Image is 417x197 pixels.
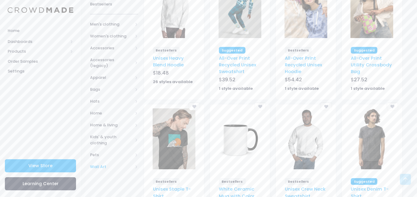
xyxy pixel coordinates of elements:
span: Dashboards [8,39,68,45]
strong: 26 styles available [153,79,193,85]
a: Unisex Heavy Blend Hoodie [153,55,184,68]
span: 18.48 [156,69,169,76]
span: 27.52 [354,76,367,83]
span: Wall Art [90,164,133,170]
span: Learning Center [23,181,59,187]
span: Accessories (legacy) [90,57,133,69]
span: Home [90,110,133,116]
span: Bestsellers [285,178,312,185]
span: Home & living [90,122,133,128]
img: Logo [8,7,73,13]
span: Kids' & youth clothing [90,134,133,146]
div: $ [285,76,327,85]
span: Accessories [90,45,133,51]
span: Bestsellers [153,47,180,54]
a: All-Over Print Recycled Unisex Sweatshirt [219,55,256,75]
span: Settings [8,68,73,74]
span: View Store [28,163,53,169]
span: Products [8,48,68,55]
span: Bestsellers [219,178,246,185]
span: 39.52 [222,76,235,83]
span: Pets [90,152,133,158]
div: $ [351,76,393,85]
a: Learning Center [5,177,76,190]
span: Women's clothing [90,33,133,39]
strong: 1 style available [285,86,319,91]
span: Order Samples [8,58,73,65]
span: Suggested [219,47,245,54]
span: Suggested [351,47,377,54]
span: Hats [90,98,133,104]
a: All-Over Print Recycled Unisex Hoodie [285,55,322,75]
strong: 1 style available [219,86,253,91]
span: Men's clothing [90,21,133,27]
span: Home [8,28,73,34]
a: All-Over Print Utility Crossbody Bag [351,55,392,75]
span: Bestsellers [153,178,180,185]
span: Suggested [351,178,377,185]
div: $ [153,69,195,78]
strong: 1 style available [351,86,385,91]
span: Bestsellers [90,1,138,7]
span: Bags [90,86,133,93]
span: 54.42 [288,76,302,83]
span: Bestsellers [285,47,312,54]
div: $ [219,76,261,85]
span: Apparel [90,75,133,81]
a: View Store [5,159,76,172]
